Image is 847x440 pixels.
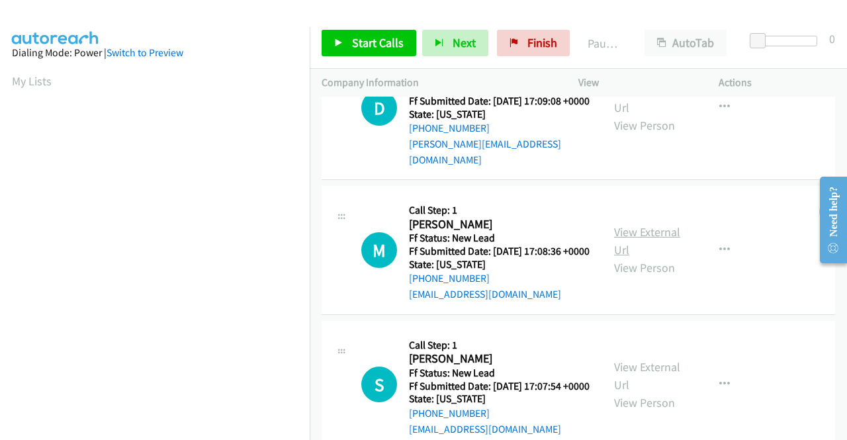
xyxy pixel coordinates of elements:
[352,35,404,50] span: Start Calls
[361,367,397,402] div: The call is yet to be attempted
[409,351,586,367] h2: [PERSON_NAME]
[645,30,727,56] button: AutoTab
[409,95,590,108] h5: Ff Submitted Date: [DATE] 17:09:08 +0000
[12,73,52,89] a: My Lists
[322,30,416,56] a: Start Calls
[829,30,835,48] div: 0
[409,367,590,380] h5: Ff Status: New Lead
[409,288,561,300] a: [EMAIL_ADDRESS][DOMAIN_NAME]
[409,245,590,258] h5: Ff Submitted Date: [DATE] 17:08:36 +0000
[578,75,695,91] p: View
[409,217,586,232] h2: [PERSON_NAME]
[614,118,675,133] a: View Person
[322,75,555,91] p: Company Information
[409,272,490,285] a: [PHONE_NUMBER]
[409,339,590,352] h5: Call Step: 1
[409,407,490,419] a: [PHONE_NUMBER]
[409,380,590,393] h5: Ff Submitted Date: [DATE] 17:07:54 +0000
[422,30,488,56] button: Next
[409,232,590,245] h5: Ff Status: New Lead
[409,138,561,166] a: [PERSON_NAME][EMAIL_ADDRESS][DOMAIN_NAME]
[409,108,590,121] h5: State: [US_STATE]
[497,30,570,56] a: Finish
[453,35,476,50] span: Next
[527,35,557,50] span: Finish
[756,36,817,46] div: Delay between calls (in seconds)
[409,258,590,271] h5: State: [US_STATE]
[614,260,675,275] a: View Person
[361,367,397,402] h1: S
[588,34,621,52] p: Paused
[12,45,298,61] div: Dialing Mode: Power |
[361,90,397,126] div: The call is yet to be attempted
[361,232,397,268] h1: M
[614,395,675,410] a: View Person
[107,46,183,59] a: Switch to Preview
[614,224,680,257] a: View External Url
[409,392,590,406] h5: State: [US_STATE]
[409,204,590,217] h5: Call Step: 1
[361,232,397,268] div: The call is yet to be attempted
[809,167,847,273] iframe: Resource Center
[409,122,490,134] a: [PHONE_NUMBER]
[409,423,561,435] a: [EMAIL_ADDRESS][DOMAIN_NAME]
[361,90,397,126] h1: D
[719,75,835,91] p: Actions
[614,359,680,392] a: View External Url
